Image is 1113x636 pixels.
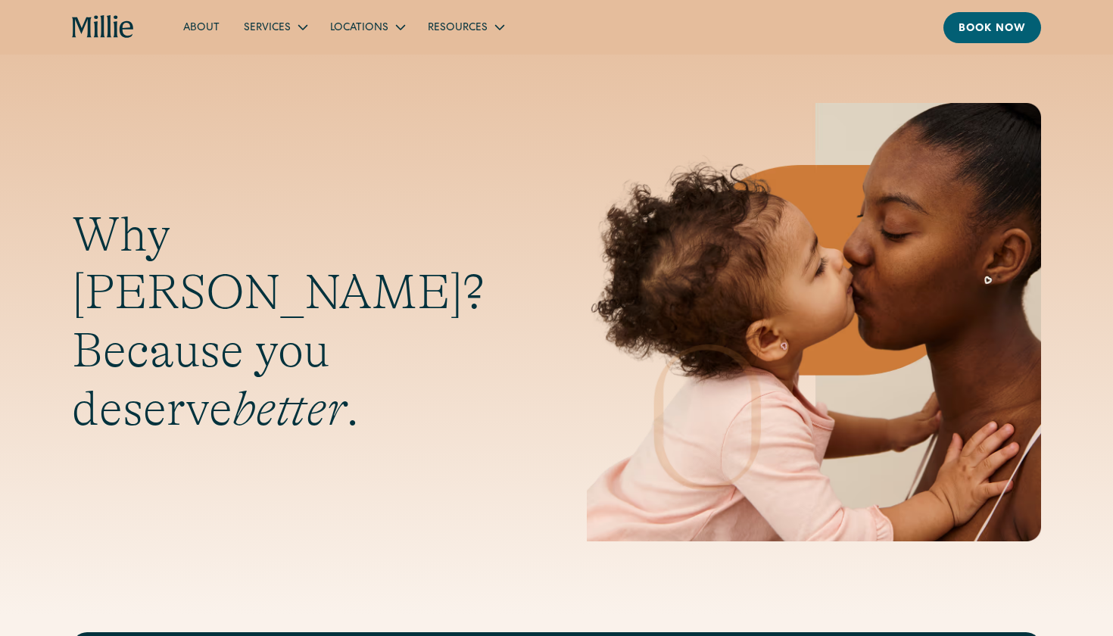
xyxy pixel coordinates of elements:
[72,206,526,438] h1: Why [PERSON_NAME]? Because you deserve .
[171,14,232,39] a: About
[72,15,135,39] a: home
[232,382,346,436] em: better
[416,14,515,39] div: Resources
[232,14,318,39] div: Services
[330,20,388,36] div: Locations
[244,20,291,36] div: Services
[318,14,416,39] div: Locations
[428,20,488,36] div: Resources
[943,12,1041,43] a: Book now
[959,21,1026,37] div: Book now
[587,103,1041,541] img: Mother and baby sharing a kiss, highlighting the emotional bond and nurturing care at the heart o...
